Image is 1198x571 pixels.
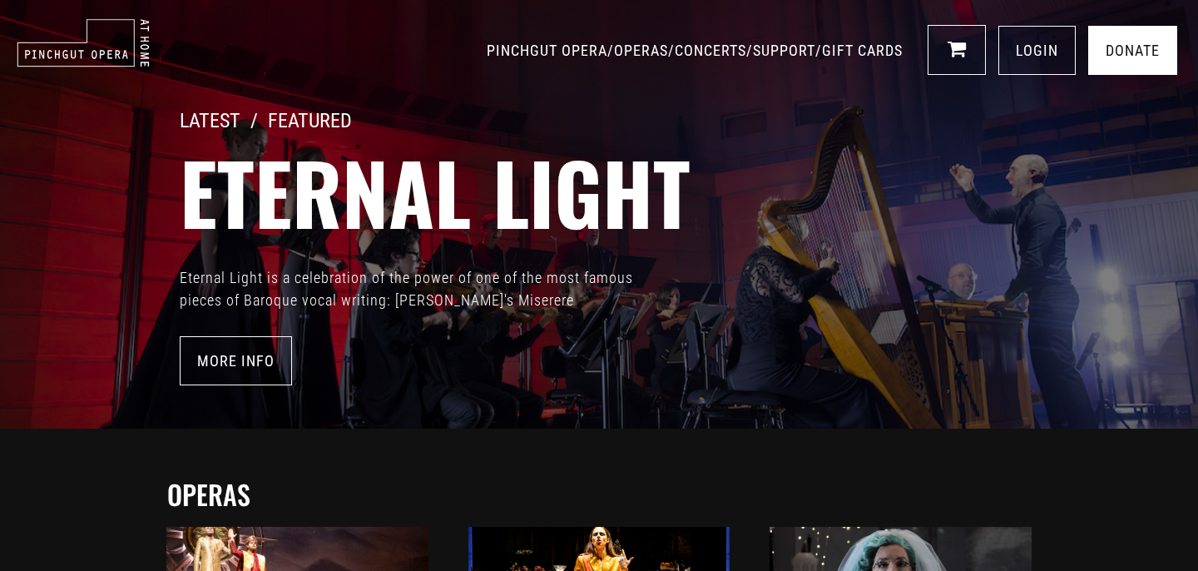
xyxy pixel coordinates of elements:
[180,109,1198,133] h4: LATEST / FEATURED
[675,42,746,59] a: CONCERTS
[180,266,679,311] p: Eternal Light is a celebration of the power of one of the most famous pieces of Baroque vocal wri...
[998,26,1076,75] a: LOGIN
[753,42,815,59] a: SUPPORT
[614,42,668,59] a: OPERAS
[180,142,1198,241] h2: Eternal Light
[1088,26,1177,75] a: Donate
[822,42,903,59] a: GIFT CARDS
[487,42,607,59] a: PINCHGUT OPERA
[180,336,292,385] a: More Info
[17,18,150,67] img: pinchgut_at_home_negative_logo.svg
[167,479,1039,510] h2: operas
[487,42,907,59] span: / / / /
